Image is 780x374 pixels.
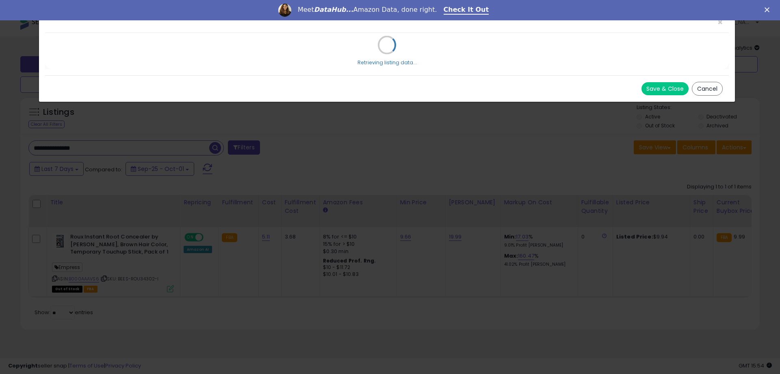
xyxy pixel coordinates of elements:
img: Profile image for Georgie [278,4,291,17]
span: × [717,16,723,28]
div: Retrieving listing data... [357,59,417,66]
div: Meet Amazon Data, done right. [298,6,437,14]
a: Check It Out [444,6,489,15]
button: Cancel [692,82,723,96]
div: Close [765,7,773,12]
i: DataHub... [314,6,353,13]
button: Save & Close [641,82,689,95]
